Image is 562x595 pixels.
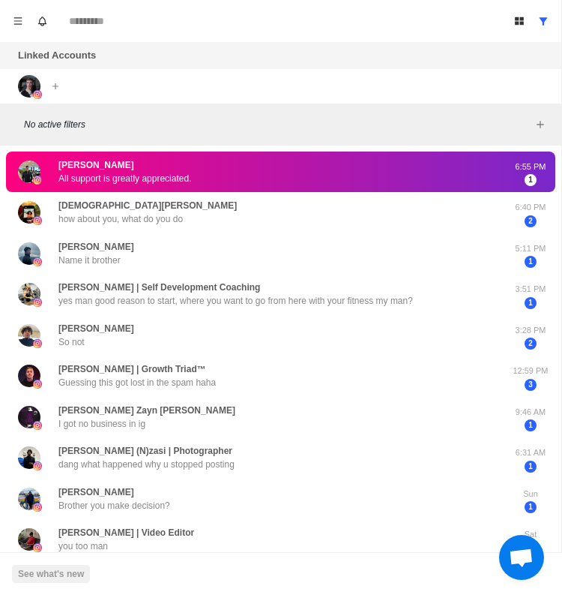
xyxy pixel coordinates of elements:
img: picture [18,283,40,305]
img: picture [18,446,40,469]
p: 12:59 PM [512,365,549,377]
span: 3 [525,379,537,391]
span: 1 [525,297,537,309]
button: Show all conversations [531,9,555,33]
img: picture [33,176,42,185]
p: [PERSON_NAME] [58,322,134,335]
img: picture [33,543,42,552]
img: picture [33,380,42,389]
p: [PERSON_NAME] [58,158,134,172]
p: No active filters [24,118,531,131]
p: 6:55 PM [512,161,549,173]
button: See what's new [12,565,90,583]
p: [PERSON_NAME] [58,240,134,254]
p: All support is greatly appreciated. [58,172,191,185]
p: [PERSON_NAME] Zayn [PERSON_NAME] [58,404,235,417]
p: [DEMOGRAPHIC_DATA][PERSON_NAME] [58,199,237,212]
p: I got no business in ig [58,417,145,431]
p: 3:51 PM [512,283,549,296]
p: you too man [58,539,108,553]
span: 1 [525,461,537,473]
img: picture [18,406,40,428]
p: how about you, what do you do [58,212,183,226]
p: 6:31 AM [512,446,549,459]
img: picture [18,201,40,224]
img: picture [18,324,40,347]
p: Sun [512,488,549,500]
p: [PERSON_NAME] | Video Editor [58,526,194,539]
p: 5:11 PM [512,242,549,255]
img: picture [18,161,40,183]
img: picture [33,461,42,470]
p: dang what happened why u stopped posting [58,458,235,471]
img: picture [18,365,40,387]
p: So not [58,335,85,349]
p: [PERSON_NAME] (N)zasi | Photographer [58,444,232,458]
span: 1 [525,501,537,513]
img: picture [18,75,40,98]
p: Brother you make decision? [58,499,170,512]
button: Board View [507,9,531,33]
button: Menu [6,9,30,33]
span: 2 [525,338,537,350]
p: 9:46 AM [512,406,549,419]
img: picture [18,488,40,510]
button: Notifications [30,9,54,33]
p: Guessing this got lost in the spam haha [58,376,216,389]
p: [PERSON_NAME] | Growth Triad™ [58,362,206,376]
p: [PERSON_NAME] [58,485,134,499]
span: 1 [525,419,537,431]
button: Add filters [531,116,549,134]
p: Linked Accounts [18,48,96,63]
img: picture [18,528,40,551]
span: 1 [525,256,537,268]
img: picture [33,503,42,512]
img: picture [33,216,42,225]
img: picture [33,257,42,266]
img: picture [33,339,42,348]
p: Sat [512,528,549,541]
span: 2 [525,215,537,227]
span: 1 [525,174,537,186]
p: [PERSON_NAME] | Self Development Coaching [58,281,260,294]
div: Open chat [499,535,544,580]
p: 3:28 PM [512,324,549,337]
img: picture [33,298,42,307]
button: Add account [46,77,64,95]
img: picture [33,90,42,99]
img: picture [18,242,40,265]
p: Name it brother [58,254,121,267]
p: 6:40 PM [512,201,549,214]
img: picture [33,421,42,430]
p: yes man good reason to start, where you want to go from here with your fitness my man? [58,294,413,308]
